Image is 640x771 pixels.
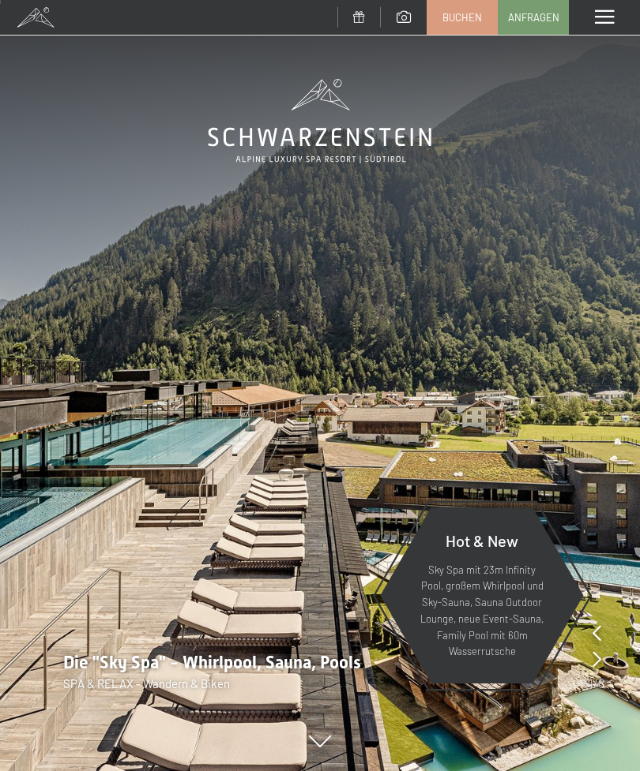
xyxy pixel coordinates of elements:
a: Buchen [427,1,497,34]
span: 8 [598,675,604,692]
span: Die "Sky Spa" - Whirlpool, Sauna, Pools [63,653,361,672]
a: Hot & New Sky Spa mit 23m Infinity Pool, großem Whirlpool und Sky-Sauna, Sauna Outdoor Lounge, ne... [379,507,585,684]
span: / [593,675,598,692]
span: SPA & RELAX - Wandern & Biken [63,676,230,691]
span: 1 [589,675,593,692]
p: Sky Spa mit 23m Infinity Pool, großem Whirlpool und Sky-Sauna, Sauna Outdoor Lounge, neue Event-S... [419,562,545,661]
span: Anfragen [508,10,559,24]
span: Buchen [442,10,482,24]
span: Hot & New [446,531,518,550]
a: Anfragen [499,1,568,34]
